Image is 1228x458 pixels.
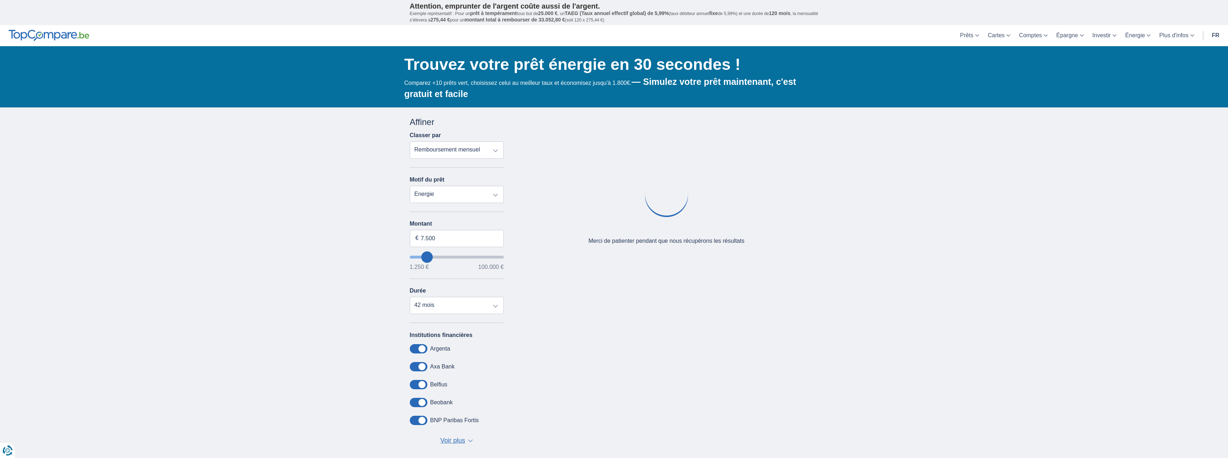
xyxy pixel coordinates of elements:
[410,132,441,139] label: Classer par
[430,363,455,370] label: Axa Bank
[1052,25,1088,46] a: Épargne
[588,237,744,245] div: Merci de patienter pendant que nous récupérons les résultats
[1121,25,1155,46] a: Énergie
[438,436,475,446] button: Voir plus ▼
[410,264,429,270] span: 1.250 €
[769,10,791,16] span: 120 mois
[983,25,1015,46] a: Cartes
[1208,25,1224,46] a: fr
[410,2,819,10] p: Attention, emprunter de l'argent coûte aussi de l'argent.
[430,381,447,388] label: Belfius
[468,439,473,442] span: ▼
[9,30,89,41] img: TopCompare
[430,346,450,352] label: Argenta
[410,177,445,183] label: Motif du prêt
[538,10,558,16] span: 25.000 €
[470,10,517,16] span: prêt à tempérament
[1155,25,1198,46] a: Plus d'infos
[410,10,819,23] p: Exemple représentatif : Pour un tous but de , un (taux débiteur annuel de 5,99%) et une durée de ...
[440,436,465,445] span: Voir plus
[478,264,504,270] span: 100.000 €
[465,17,565,23] span: montant total à rembourser de 33.052,80 €
[404,76,819,100] div: Comparez +10 prêts vert, choisissez celui au meilleur taux et économisez jusqu'à 1.800€.
[416,234,419,242] span: €
[410,256,504,259] input: wantToBorrow
[404,53,819,76] h1: Trouvez votre prêt énergie en 30 secondes !
[404,77,796,99] b: — Simulez votre prêt maintenant, c'est gratuit et facile
[565,10,669,16] span: TAEG (Taux annuel effectif global) de 5,99%
[1088,25,1121,46] a: Investir
[956,25,983,46] a: Prêts
[430,399,453,406] label: Beobank
[430,417,479,424] label: BNP Paribas Fortis
[709,10,718,16] span: fixe
[410,332,473,338] label: Institutions financières
[431,17,450,23] span: 275,44 €
[410,116,504,128] div: Affiner
[410,288,426,294] label: Durée
[410,221,504,227] label: Montant
[1015,25,1052,46] a: Comptes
